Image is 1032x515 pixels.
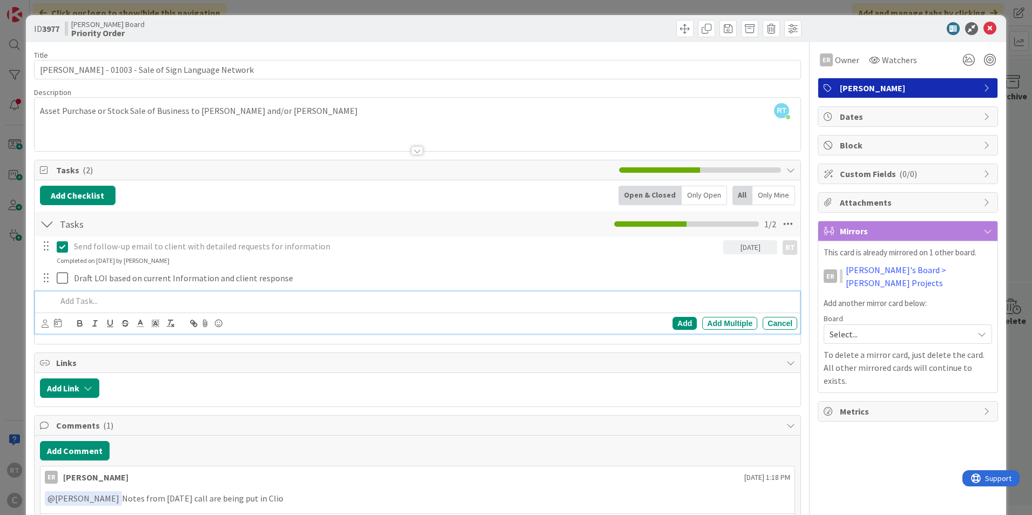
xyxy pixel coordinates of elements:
div: Only Open [682,186,727,205]
div: Cancel [763,317,797,330]
span: [PERSON_NAME] [840,82,978,94]
span: 1 / 2 [764,218,776,231]
button: Add Checklist [40,186,116,205]
input: Add Checklist... [56,214,299,234]
p: Asset Purchase or Stock Sale of Business to [PERSON_NAME] and/or [PERSON_NAME] [40,105,795,117]
span: RT [774,103,789,118]
span: [DATE] 1:18 PM [744,472,790,483]
span: Custom Fields [840,167,978,180]
p: Draft LOI based on current Information and client response [74,272,793,284]
div: ER [45,471,58,484]
div: Open & Closed [619,186,682,205]
span: ( 2 ) [83,165,93,175]
span: Tasks [56,164,614,177]
span: [PERSON_NAME] Board [71,20,145,29]
p: To delete a mirror card, just delete the card. All other mirrored cards will continue to exists. [824,348,992,387]
span: Block [840,139,978,152]
span: ( 0/0 ) [899,168,917,179]
div: All [732,186,752,205]
div: ER [820,53,833,66]
span: ( 1 ) [103,420,113,431]
button: Add Link [40,378,99,398]
span: Mirrors [840,225,978,238]
span: [PERSON_NAME] [47,493,119,504]
div: ER [824,269,837,283]
span: @ [47,493,55,504]
p: This card is already mirrored on 1 other board. [824,247,992,259]
div: Add Multiple [702,317,757,330]
span: Board [824,315,843,322]
span: Metrics [840,405,978,418]
span: Watchers [882,53,917,66]
b: 3977 [42,23,59,34]
span: Dates [840,110,978,123]
p: Add another mirror card below: [824,297,992,310]
span: Owner [835,53,859,66]
div: Completed on [DATE] by [PERSON_NAME] [57,256,169,266]
a: [PERSON_NAME]'s Board > [PERSON_NAME] Projects [846,263,993,289]
span: Description [34,87,71,97]
p: Notes from [DATE] call are being put in Clio [45,491,790,506]
button: Add Comment [40,441,110,460]
span: Attachments [840,196,978,209]
input: type card name here... [34,60,801,79]
div: [PERSON_NAME] [63,471,128,484]
span: Comments [56,419,781,432]
div: Add [673,317,697,330]
span: ID [34,22,59,35]
div: [DATE] [723,240,777,254]
span: Links [56,356,781,369]
p: Send follow-up email to client with detailed requests for information [74,240,719,253]
div: Only Mine [752,186,795,205]
label: Title [34,50,48,60]
div: RT [783,240,797,255]
span: Support [23,2,49,15]
b: Priority Order [71,29,145,37]
span: Select... [830,327,968,342]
